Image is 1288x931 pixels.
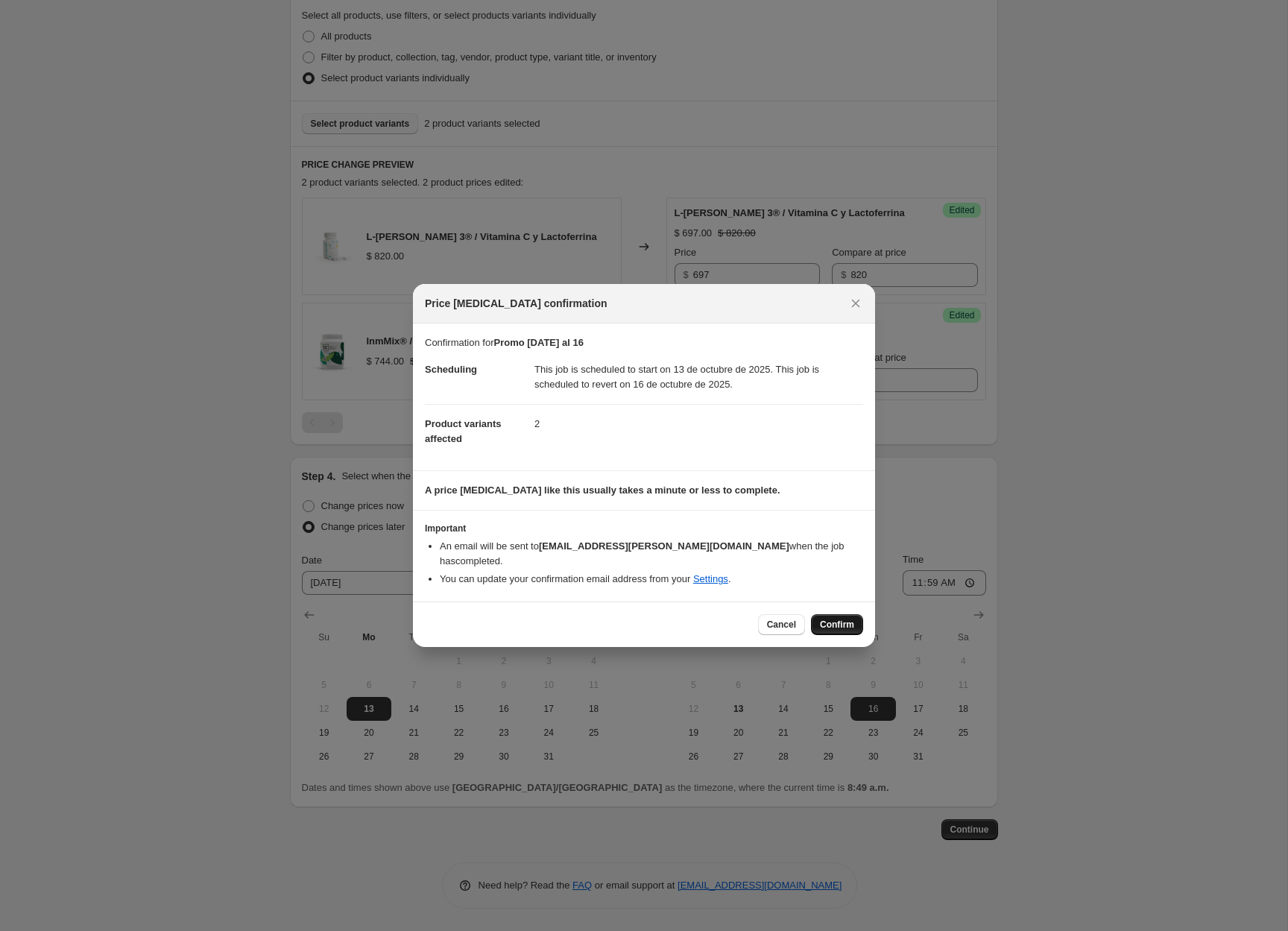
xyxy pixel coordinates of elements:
button: Confirm [811,614,863,635]
p: Confirmation for [425,335,863,350]
b: Promo [DATE] al 16 [493,337,583,348]
dd: This job is scheduled to start on 13 de octubre de 2025. This job is scheduled to revert on 16 de... [534,350,863,404]
b: [EMAIL_ADDRESS][PERSON_NAME][DOMAIN_NAME] [539,540,789,552]
dd: 2 [534,404,863,444]
span: Scheduling [425,364,477,375]
b: A price [MEDICAL_DATA] like this usually takes a minute or less to complete. [425,485,780,496]
span: Product variants affected [425,418,502,444]
li: You can update your confirmation email address from your . [440,572,863,587]
h3: Important [425,523,863,534]
span: Cancel [767,619,796,631]
li: An email will be sent to when the job has completed . [440,539,863,569]
button: Cancel [758,614,805,635]
span: Price [MEDICAL_DATA] confirmation [425,296,607,311]
span: Confirm [820,619,854,631]
button: Close [845,293,866,314]
a: Settings [693,573,728,584]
